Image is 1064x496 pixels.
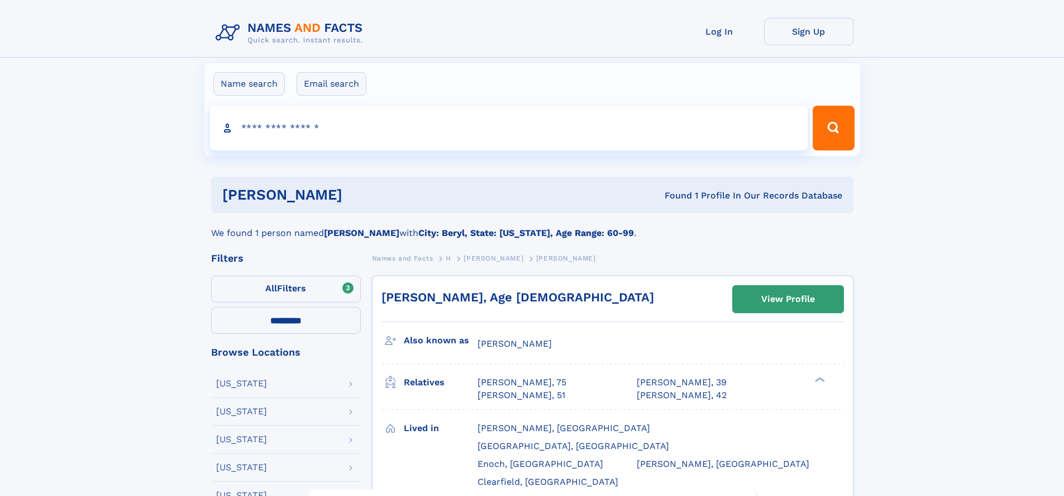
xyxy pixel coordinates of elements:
[812,376,826,384] div: ❯
[404,331,478,350] h3: Also known as
[211,213,853,240] div: We found 1 person named with .
[211,253,361,263] div: Filters
[446,251,451,265] a: H
[211,18,372,48] img: Logo Names and Facts
[478,376,566,389] a: [PERSON_NAME], 75
[418,228,634,238] b: City: Beryl, State: [US_STATE], Age Range: 60-99
[213,72,285,96] label: Name search
[464,251,523,265] a: [PERSON_NAME]
[446,254,451,262] span: H
[381,290,654,304] a: [PERSON_NAME], Age [DEMOGRAPHIC_DATA]
[404,373,478,392] h3: Relatives
[216,435,267,444] div: [US_STATE]
[478,476,618,487] span: Clearfield, [GEOGRAPHIC_DATA]
[478,338,552,349] span: [PERSON_NAME]
[216,463,267,472] div: [US_STATE]
[372,251,433,265] a: Names and Facts
[637,459,809,469] span: [PERSON_NAME], [GEOGRAPHIC_DATA]
[536,254,596,262] span: [PERSON_NAME]
[211,347,361,357] div: Browse Locations
[478,423,650,433] span: [PERSON_NAME], [GEOGRAPHIC_DATA]
[265,283,277,294] span: All
[761,286,815,312] div: View Profile
[216,379,267,388] div: [US_STATE]
[297,72,366,96] label: Email search
[478,459,603,469] span: Enoch, [GEOGRAPHIC_DATA]
[675,18,764,45] a: Log In
[210,106,808,150] input: search input
[503,190,842,202] div: Found 1 Profile In Our Records Database
[637,376,727,389] a: [PERSON_NAME], 39
[637,389,727,401] a: [PERSON_NAME], 42
[222,188,504,202] h1: [PERSON_NAME]
[478,441,669,451] span: [GEOGRAPHIC_DATA], [GEOGRAPHIC_DATA]
[211,276,361,303] label: Filters
[478,389,565,401] a: [PERSON_NAME], 51
[733,286,843,313] a: View Profile
[464,254,523,262] span: [PERSON_NAME]
[404,419,478,438] h3: Lived in
[764,18,853,45] a: Sign Up
[813,106,854,150] button: Search Button
[216,407,267,416] div: [US_STATE]
[324,228,399,238] b: [PERSON_NAME]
